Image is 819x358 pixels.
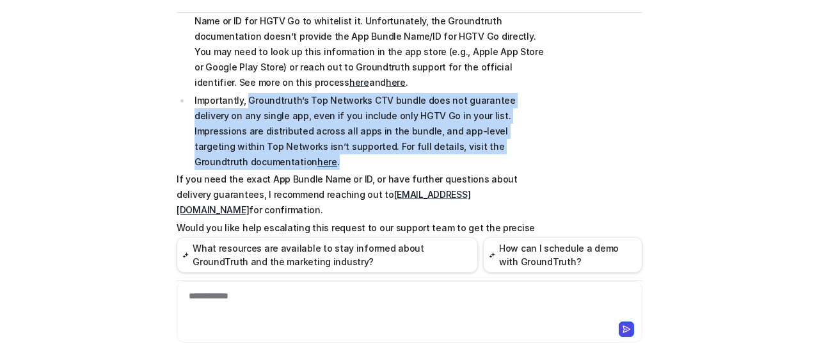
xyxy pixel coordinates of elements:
p: If you need the exact App Bundle Name or ID, or have further questions about delivery guarantees,... [177,172,551,218]
a: here [349,77,369,88]
button: How can I schedule a demo with GroundTruth? [483,237,642,273]
a: here [386,77,406,88]
button: What resources are available to stay informed about GroundTruth and the marketing industry? [177,237,478,273]
p: Would you like help escalating this request to our support team to get the precise HGTV Go identi... [177,220,551,251]
p: Importantly, Groundtruth’s Top Networks CTV bundle does not guarantee delivery on any single app,... [195,93,551,170]
a: here [317,156,337,167]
